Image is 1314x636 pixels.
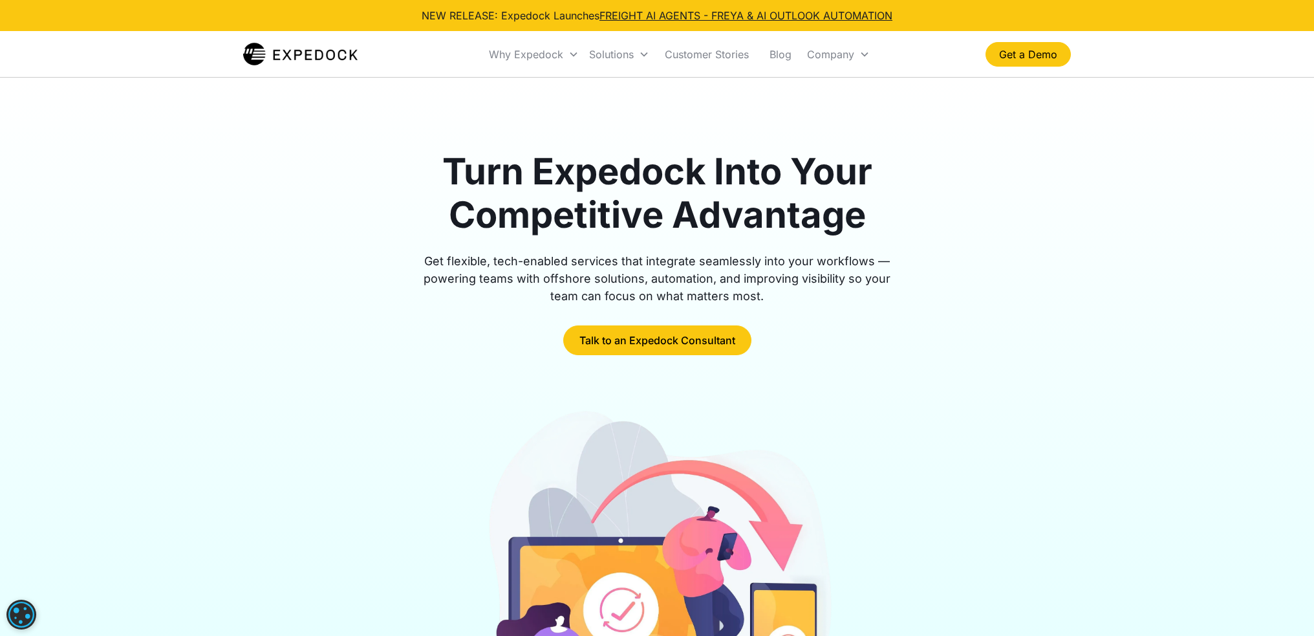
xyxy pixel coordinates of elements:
[422,8,892,23] div: NEW RELEASE: Expedock Launches
[759,32,802,76] a: Blog
[807,48,854,61] div: Company
[563,325,751,355] a: Talk to an Expedock Consultant
[654,32,759,76] a: Customer Stories
[489,48,563,61] div: Why Expedock
[484,32,584,76] div: Why Expedock
[802,32,875,76] div: Company
[243,41,358,67] a: home
[985,42,1071,67] a: Get a Demo
[584,32,654,76] div: Solutions
[1249,574,1314,636] iframe: Chat Widget
[243,41,358,67] img: Expedock Logo
[409,150,905,237] h1: Turn Expedock Into Your Competitive Advantage
[599,9,892,22] a: FREIGHT AI AGENTS - FREYA & AI OUTLOOK AUTOMATION
[409,252,905,305] div: Get flexible, tech-enabled services that integrate seamlessly into your workflows — powering team...
[589,48,634,61] div: Solutions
